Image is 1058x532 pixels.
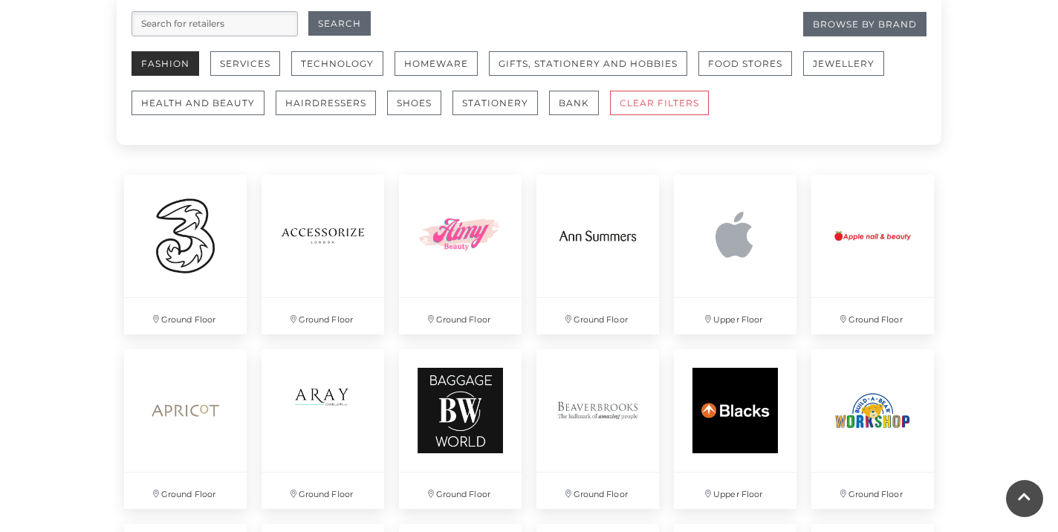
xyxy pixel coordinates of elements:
[392,342,529,516] a: Ground Floor
[610,91,720,130] a: CLEAR FILTERS
[811,473,934,509] p: Ground Floor
[674,473,796,509] p: Upper Floor
[210,51,291,91] a: Services
[387,91,452,130] a: Shoes
[811,298,934,334] p: Ground Floor
[666,167,804,342] a: Upper Floor
[536,473,659,509] p: Ground Floor
[124,298,247,334] p: Ground Floor
[803,51,895,91] a: Jewellery
[132,91,264,115] button: Health and Beauty
[698,51,803,91] a: Food Stores
[804,342,941,516] a: Ground Floor
[254,167,392,342] a: Ground Floor
[399,298,522,334] p: Ground Floor
[549,91,610,130] a: Bank
[387,91,441,115] button: Shoes
[132,11,298,36] input: Search for retailers
[489,51,687,76] button: Gifts, Stationery and Hobbies
[291,51,383,76] button: Technology
[117,342,254,516] a: Ground Floor
[117,167,254,342] a: Ground Floor
[395,51,489,91] a: Homeware
[254,342,392,516] a: Ground Floor
[276,91,376,115] button: Hairdressers
[262,298,384,334] p: Ground Floor
[124,473,247,509] p: Ground Floor
[276,91,387,130] a: Hairdressers
[132,51,210,91] a: Fashion
[529,167,666,342] a: Ground Floor
[291,51,395,91] a: Technology
[803,51,884,76] button: Jewellery
[803,12,926,36] a: Browse By Brand
[210,51,280,76] button: Services
[262,473,384,509] p: Ground Floor
[392,167,529,342] a: Ground Floor
[399,473,522,509] p: Ground Floor
[698,51,792,76] button: Food Stores
[132,51,199,76] button: Fashion
[804,167,941,342] a: Ground Floor
[529,342,666,516] a: Ground Floor
[452,91,538,115] button: Stationery
[536,298,659,334] p: Ground Floor
[395,51,478,76] button: Homeware
[132,91,276,130] a: Health and Beauty
[666,342,804,516] a: Upper Floor
[489,51,698,91] a: Gifts, Stationery and Hobbies
[452,91,549,130] a: Stationery
[308,11,371,36] button: Search
[549,91,599,115] button: Bank
[610,91,709,115] button: CLEAR FILTERS
[674,298,796,334] p: Upper Floor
